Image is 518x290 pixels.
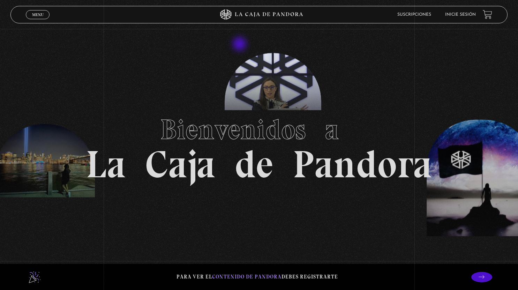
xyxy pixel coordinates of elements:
[445,13,476,17] a: Inicie sesión
[30,18,46,23] span: Cerrar
[212,274,281,280] span: contenido de Pandora
[86,107,432,184] h1: La Caja de Pandora
[32,13,44,17] span: Menu
[483,10,492,19] a: View your shopping cart
[177,272,338,282] p: Para ver el debes registrarte
[397,13,431,17] a: Suscripciones
[160,113,358,146] span: Bienvenidos a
